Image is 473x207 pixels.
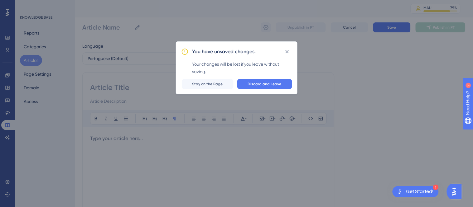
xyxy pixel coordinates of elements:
[15,2,39,9] span: Need Help?
[393,186,439,197] div: Open Get Started! checklist, remaining modules: 1
[433,185,439,190] div: 1
[43,3,45,8] div: 2
[406,188,434,195] div: Get Started!
[192,48,256,55] h2: You have unsaved changes.
[447,182,466,201] iframe: UserGuiding AI Assistant Launcher
[192,82,223,87] span: Stay on the Page
[192,60,292,75] div: Your changes will be lost if you leave without saving.
[248,82,282,87] span: Discard and Leave
[396,188,404,195] img: launcher-image-alternative-text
